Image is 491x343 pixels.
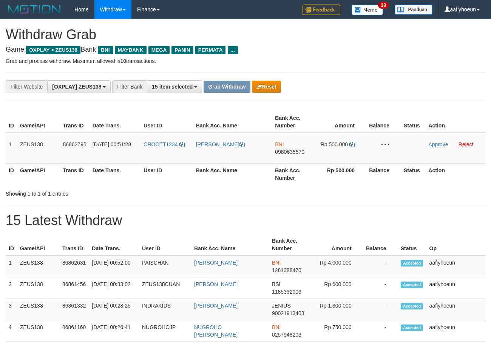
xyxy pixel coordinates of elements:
[59,256,89,277] td: 86862631
[59,234,89,256] th: Trans ID
[228,46,238,54] span: ...
[398,234,426,256] th: Status
[193,163,272,185] th: Bank Acc. Name
[6,234,17,256] th: ID
[6,187,199,198] div: Showing 1 to 1 of 1 entries
[426,277,485,299] td: aaflyhoeun
[426,320,485,342] td: aaflyhoeun
[141,111,193,133] th: User ID
[401,260,423,266] span: Accepted
[275,141,284,147] span: BNI
[141,163,193,185] th: User ID
[315,111,366,133] th: Amount
[401,282,423,288] span: Accepted
[272,111,315,133] th: Bank Acc. Number
[426,234,485,256] th: Op
[195,46,226,54] span: PERMATA
[59,277,89,299] td: 86861456
[139,299,191,320] td: INDRAKIDS
[401,111,425,133] th: Status
[459,141,474,147] a: Reject
[363,277,398,299] td: -
[194,260,238,266] a: [PERSON_NAME]
[425,111,485,133] th: Action
[312,256,363,277] td: Rp 4,000,000
[115,46,147,54] span: MAYBANK
[17,256,59,277] td: ZEUS138
[89,320,139,342] td: [DATE] 00:26:41
[147,80,202,93] button: 15 item selected
[315,163,366,185] th: Rp 500.000
[194,281,238,287] a: [PERSON_NAME]
[272,260,281,266] span: BNI
[89,256,139,277] td: [DATE] 00:52:00
[89,299,139,320] td: [DATE] 00:28:25
[312,320,363,342] td: Rp 750,000
[366,133,401,164] td: - - -
[6,277,17,299] td: 2
[303,5,340,15] img: Feedback.jpg
[425,163,485,185] th: Action
[428,141,448,147] a: Approve
[6,320,17,342] td: 4
[426,256,485,277] td: aaflyhoeun
[6,256,17,277] td: 1
[194,303,238,309] a: [PERSON_NAME]
[6,163,17,185] th: ID
[196,141,245,147] a: [PERSON_NAME]
[171,46,193,54] span: PANIN
[89,234,139,256] th: Date Trans.
[321,141,348,147] span: Rp 500.000
[272,303,291,309] span: JENIUS
[6,133,17,164] td: 1
[112,80,147,93] div: Filter Bank
[272,267,301,273] span: Copy 1281388470 to clipboard
[401,325,423,331] span: Accepted
[60,111,89,133] th: Trans ID
[363,256,398,277] td: -
[120,58,126,64] strong: 10
[17,234,59,256] th: Game/API
[191,234,269,256] th: Bank Acc. Name
[17,111,60,133] th: Game/API
[6,4,63,15] img: MOTION_logo.png
[275,149,304,155] span: Copy 0980635570 to clipboard
[312,234,363,256] th: Amount
[272,289,301,295] span: Copy 1185332006 to clipboard
[272,332,301,338] span: Copy 0257948203 to clipboard
[152,84,193,90] span: 15 item selected
[401,303,423,309] span: Accepted
[139,256,191,277] td: PAISCHAN
[204,81,250,93] button: Grab Withdraw
[98,46,113,54] span: BNI
[144,141,178,147] span: CROOTT1234
[401,163,425,185] th: Status
[272,281,281,287] span: BSI
[59,299,89,320] td: 86861332
[6,80,47,93] div: Filter Website
[47,80,111,93] button: [OXPLAY] ZEUS138
[378,2,388,9] span: 33
[52,84,101,90] span: [OXPLAY] ZEUS138
[17,320,59,342] td: ZEUS138
[194,324,238,338] a: NUGROHO [PERSON_NAME]
[426,299,485,320] td: aaflyhoeun
[89,277,139,299] td: [DATE] 00:33:02
[59,320,89,342] td: 86861160
[6,46,485,54] h4: Game: Bank:
[144,141,184,147] a: CROOTT1234
[272,310,304,316] span: Copy 90021913403 to clipboard
[363,234,398,256] th: Balance
[272,163,315,185] th: Bank Acc. Number
[6,111,17,133] th: ID
[17,133,60,164] td: ZEUS138
[93,141,131,147] span: [DATE] 00:51:28
[60,163,89,185] th: Trans ID
[17,299,59,320] td: ZEUS138
[269,234,312,256] th: Bank Acc. Number
[6,213,485,228] h1: 15 Latest Withdraw
[17,163,60,185] th: Game/API
[26,46,80,54] span: OXPLAY > ZEUS138
[139,320,191,342] td: NUGROHOJP
[252,81,281,93] button: Reset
